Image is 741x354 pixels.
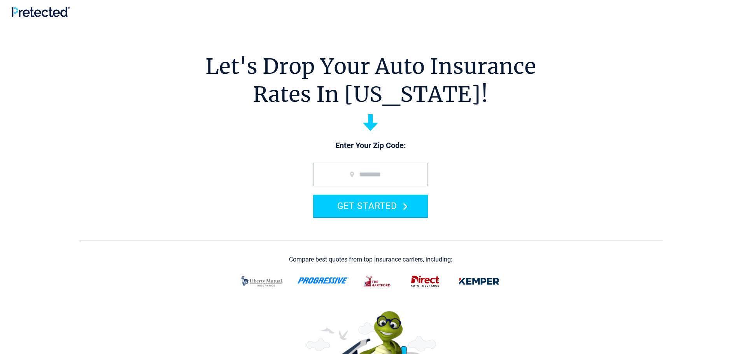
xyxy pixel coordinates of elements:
img: direct [406,271,444,291]
img: kemper [454,271,505,291]
input: zip code [313,163,428,186]
p: Enter Your Zip Code: [305,140,436,151]
img: liberty [236,271,288,291]
div: Compare best quotes from top insurance carriers, including: [289,256,452,263]
button: GET STARTED [313,195,428,217]
img: thehartford [359,271,397,291]
img: progressive [297,277,349,284]
img: Pretected Logo [12,7,70,17]
h1: Let's Drop Your Auto Insurance Rates In [US_STATE]! [205,52,536,108]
